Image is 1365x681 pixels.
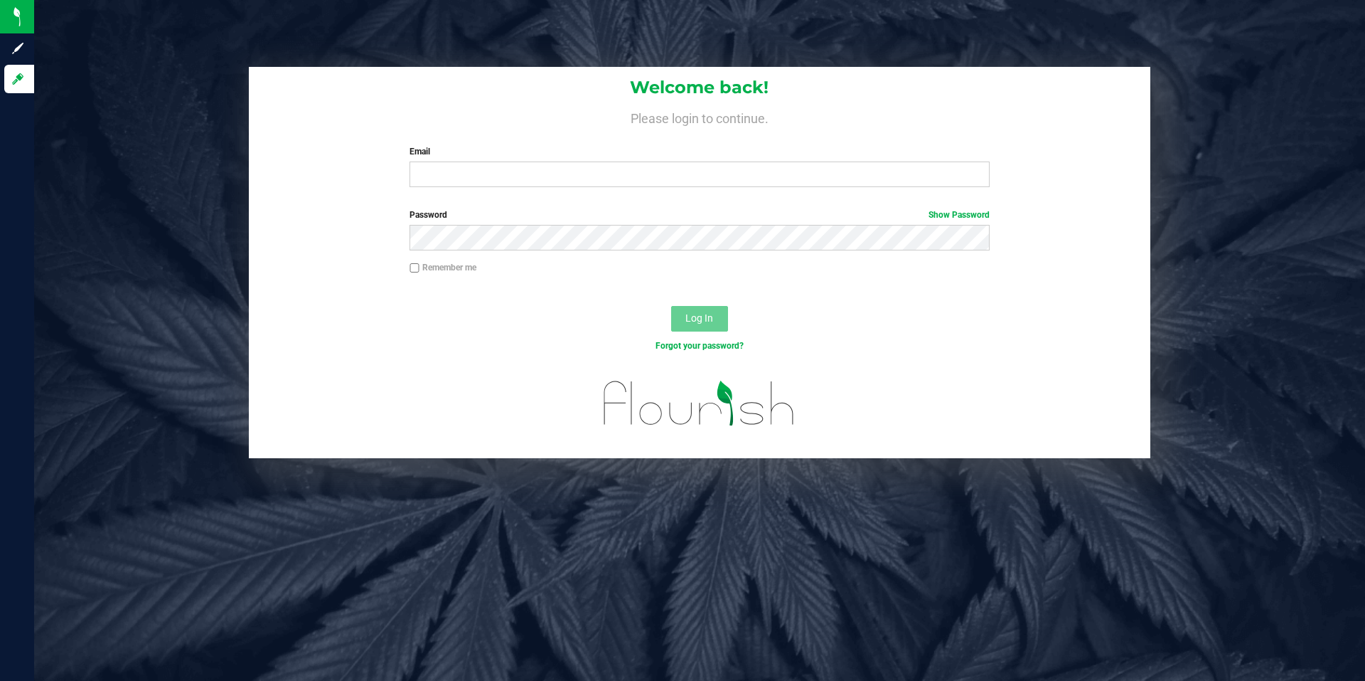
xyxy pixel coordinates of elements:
[409,261,476,274] label: Remember me
[409,210,447,220] span: Password
[249,78,1150,97] h1: Welcome back!
[409,145,989,158] label: Email
[685,312,713,324] span: Log In
[11,72,25,86] inline-svg: Log in
[11,41,25,56] inline-svg: Sign up
[655,341,744,351] a: Forgot your password?
[249,108,1150,125] h4: Please login to continue.
[409,263,419,273] input: Remember me
[928,210,990,220] a: Show Password
[671,306,728,332] button: Log In
[587,367,812,440] img: flourish_logo.svg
